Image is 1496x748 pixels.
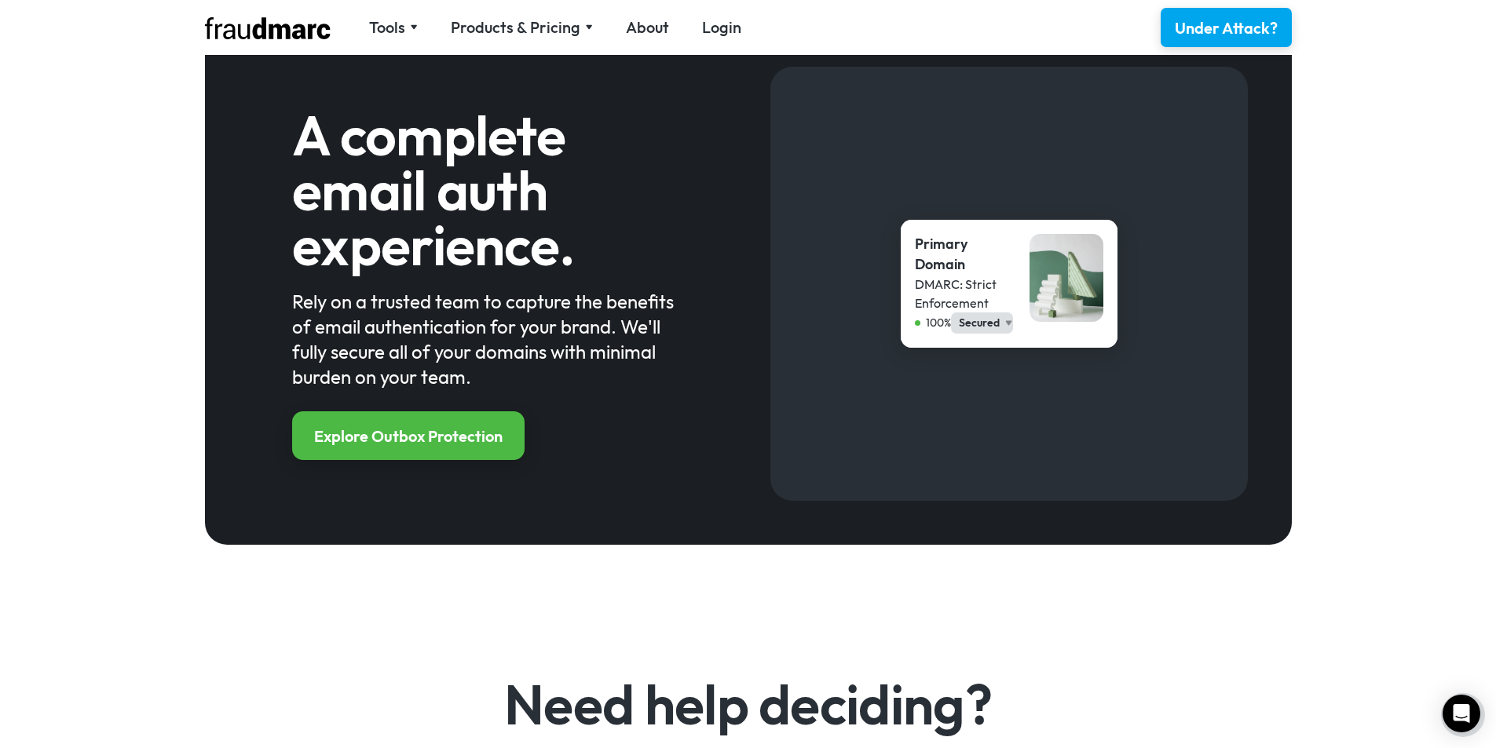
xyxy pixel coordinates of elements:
[1175,17,1278,39] div: Under Attack?
[451,16,580,38] div: Products & Pricing
[292,108,682,272] h2: A complete email auth experience.
[369,16,405,38] div: Tools
[292,411,525,460] a: Explore Outbox Protection
[1443,695,1480,732] div: Open Intercom Messenger
[466,677,1030,732] h4: Need help deciding?
[314,425,503,447] div: Explore Outbox Protection
[915,234,1013,275] div: Primary Domain
[915,275,1013,312] div: DMARC: Strict Enforcement
[959,315,1000,331] div: Secured
[369,16,418,38] div: Tools
[926,315,951,331] div: 100%
[626,16,669,38] a: About
[292,289,682,389] div: Rely on a trusted team to capture the benefits of email authentication for your brand. We'll full...
[1161,8,1292,47] a: Under Attack?
[451,16,593,38] div: Products & Pricing
[702,16,741,38] a: Login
